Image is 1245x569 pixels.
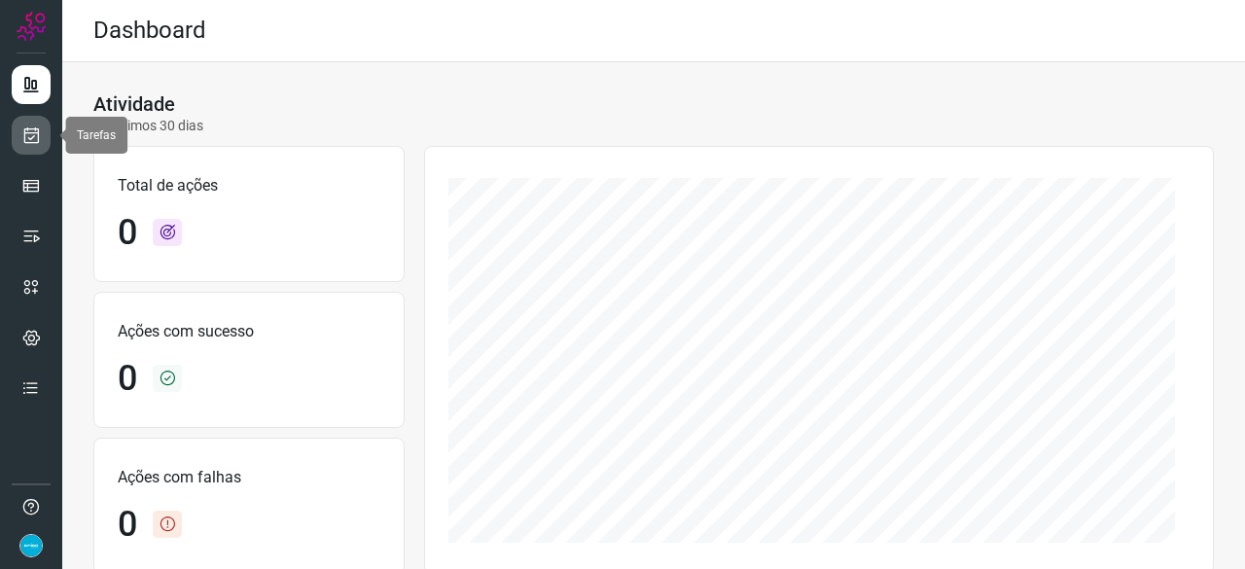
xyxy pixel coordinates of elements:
p: Total de ações [118,174,380,197]
img: 4352b08165ebb499c4ac5b335522ff74.png [19,534,43,557]
img: Logo [17,12,46,41]
h1: 0 [118,504,137,546]
p: Últimos 30 dias [93,116,203,136]
span: Tarefas [77,128,116,142]
h1: 0 [118,212,137,254]
p: Ações com falhas [118,466,380,489]
h3: Atividade [93,92,175,116]
h1: 0 [118,358,137,400]
h2: Dashboard [93,17,206,45]
p: Ações com sucesso [118,320,380,343]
